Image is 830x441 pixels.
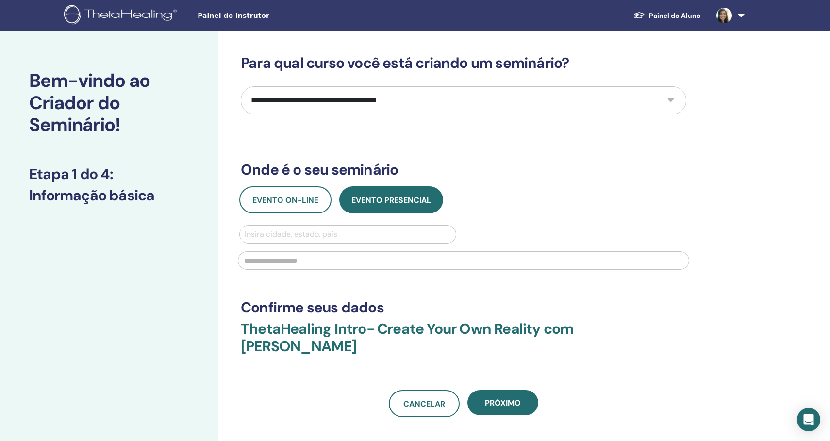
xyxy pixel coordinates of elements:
[241,299,686,316] h3: Confirme seus dados
[252,195,318,205] span: Evento on-line
[797,408,820,431] div: Open Intercom Messenger
[633,11,645,19] img: graduation-cap-white.svg
[389,390,460,417] a: Cancelar
[403,399,445,409] span: Cancelar
[239,186,332,213] button: Evento on-line
[339,186,443,213] button: Evento presencial
[467,390,538,415] button: Próximo
[716,8,732,23] img: default.jpg
[29,187,189,204] h3: Informação básica
[626,7,709,25] a: Painel do Aluno
[29,70,189,136] h2: Bem-vindo ao Criador do Seminário!
[64,5,180,27] img: logo.png
[198,11,343,21] span: Painel do instrutor
[241,54,686,72] h3: Para qual curso você está criando um seminário?
[351,195,431,205] span: Evento presencial
[29,165,189,183] h3: Etapa 1 do 4 :
[241,320,686,367] h3: ThetaHealing Intro- Create Your Own Reality com [PERSON_NAME]
[241,161,686,179] h3: Onde é o seu seminário
[485,398,521,408] span: Próximo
